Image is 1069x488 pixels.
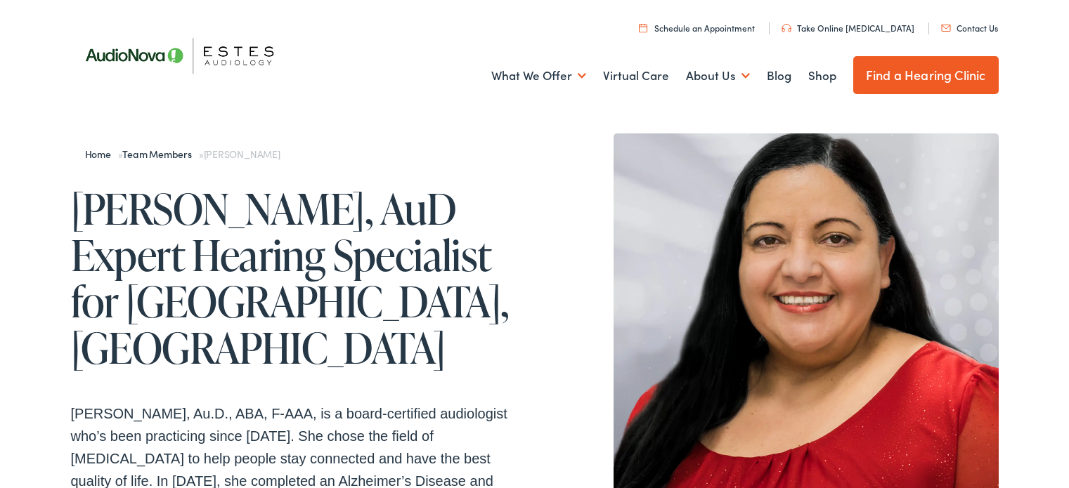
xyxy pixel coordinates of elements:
img: utility icon [782,24,791,32]
a: Virtual Care [603,50,669,102]
a: Home [85,147,118,161]
a: Contact Us [941,22,998,34]
a: Find a Hearing Clinic [853,56,999,94]
img: utility icon [941,25,951,32]
a: What We Offer [491,50,586,102]
span: » » [85,147,280,161]
h1: [PERSON_NAME], AuD Expert Hearing Specialist for [GEOGRAPHIC_DATA], [GEOGRAPHIC_DATA] [71,185,535,371]
a: Team Members [122,147,198,161]
span: [PERSON_NAME] [204,147,280,161]
a: Shop [808,50,836,102]
a: Take Online [MEDICAL_DATA] [782,22,914,34]
a: Blog [767,50,791,102]
a: About Us [686,50,750,102]
img: utility icon [639,23,647,32]
a: Schedule an Appointment [639,22,755,34]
